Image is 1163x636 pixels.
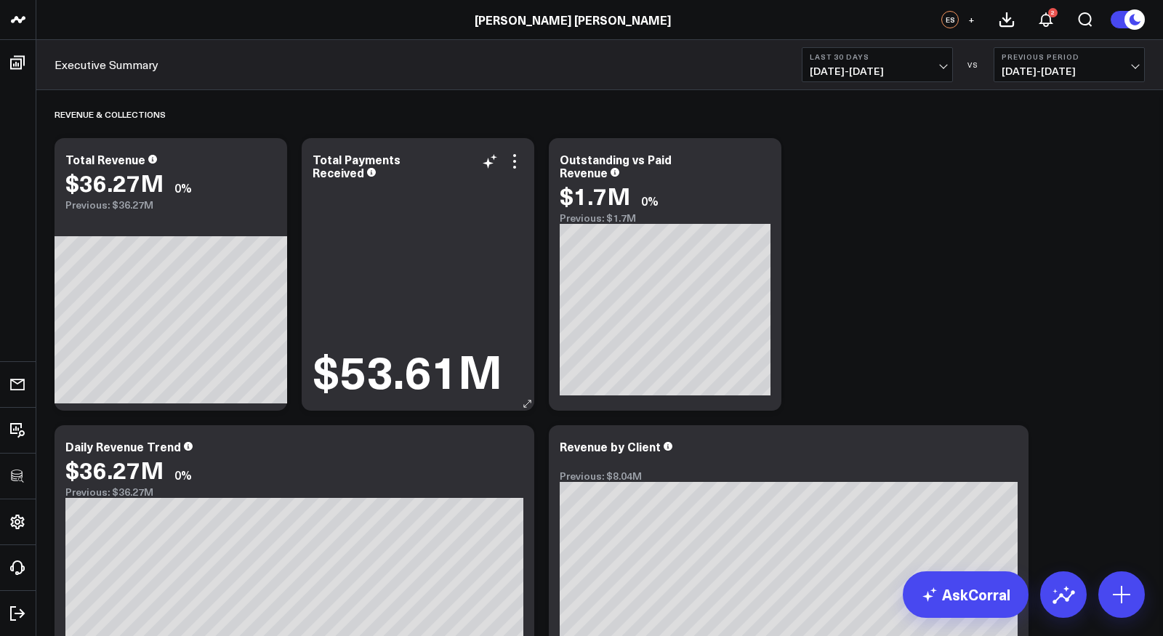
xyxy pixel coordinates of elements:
[641,193,659,209] div: 0%
[968,15,975,25] span: +
[1002,65,1137,77] span: [DATE] - [DATE]
[960,60,986,69] div: VS
[475,12,671,28] a: [PERSON_NAME] [PERSON_NAME]
[65,199,276,211] div: Previous: $36.27M
[65,486,523,498] div: Previous: $36.27M
[174,180,192,196] div: 0%
[962,11,980,28] button: +
[313,151,401,180] div: Total Payments Received
[560,212,770,224] div: Previous: $1.7M
[55,97,166,131] div: Revenue & Collections
[1002,52,1137,61] b: Previous Period
[174,467,192,483] div: 0%
[560,470,1018,482] div: Previous: $8.04M
[65,438,181,454] div: Daily Revenue Trend
[560,438,661,454] div: Revenue by Client
[65,151,145,167] div: Total Revenue
[65,169,164,196] div: $36.27M
[65,456,164,483] div: $36.27M
[560,151,672,180] div: Outstanding vs Paid Revenue
[560,182,630,209] div: $1.7M
[810,65,945,77] span: [DATE] - [DATE]
[55,57,158,73] a: Executive Summary
[810,52,945,61] b: Last 30 Days
[941,11,959,28] div: ES
[1048,8,1058,17] div: 2
[802,47,953,82] button: Last 30 Days[DATE]-[DATE]
[903,571,1029,618] a: AskCorral
[313,347,502,393] div: $53.61M
[994,47,1145,82] button: Previous Period[DATE]-[DATE]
